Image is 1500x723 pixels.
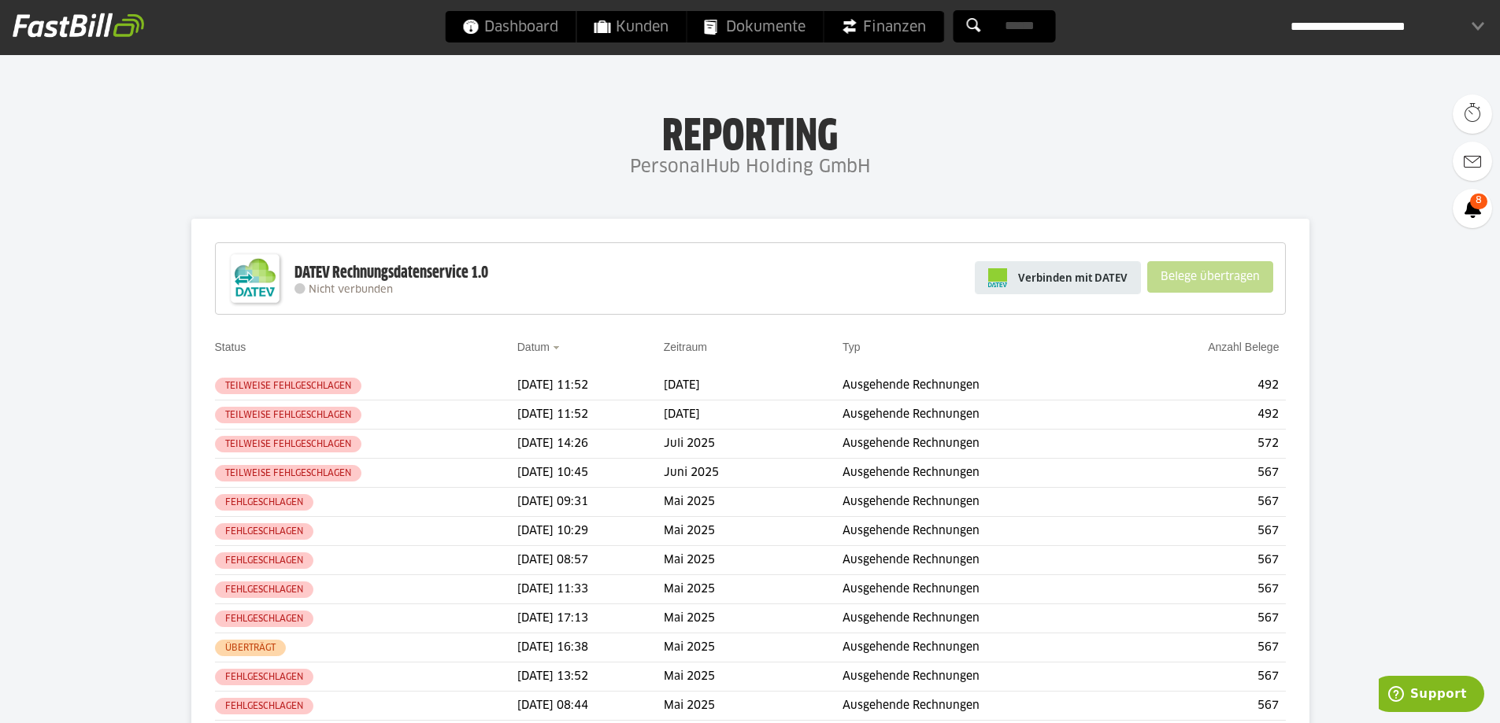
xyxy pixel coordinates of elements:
sl-badge: Teilweise fehlgeschlagen [215,436,361,452]
sl-badge: Teilweise fehlgeschlagen [215,378,361,394]
td: [DATE] 17:13 [517,604,664,633]
td: 567 [1125,517,1285,546]
td: [DATE] 10:45 [517,459,664,488]
td: Mai 2025 [664,692,843,721]
a: Kunden [576,11,686,42]
span: Dashboard [462,11,558,42]
td: 567 [1125,692,1285,721]
td: [DATE] 13:52 [517,662,664,692]
a: Verbinden mit DATEV [975,261,1141,294]
td: Mai 2025 [664,517,843,546]
img: pi-datev-logo-farbig-24.svg [988,268,1007,287]
td: 567 [1125,459,1285,488]
td: Mai 2025 [664,604,843,633]
td: Ausgehende Rechnungen [843,692,1125,721]
td: [DATE] 11:52 [517,400,664,430]
a: Dokumente [687,11,823,42]
td: Ausgehende Rechnungen [843,633,1125,662]
td: Ausgehende Rechnungen [843,662,1125,692]
td: Ausgehende Rechnungen [843,459,1125,488]
td: [DATE] 11:33 [517,575,664,604]
a: 8 [1453,189,1492,228]
sl-badge: Fehlgeschlagen [215,523,313,540]
a: Dashboard [445,11,576,42]
td: Mai 2025 [664,488,843,517]
sl-badge: Teilweise fehlgeschlagen [215,465,361,481]
td: [DATE] 14:26 [517,430,664,459]
td: [DATE] [664,371,843,400]
img: sort_desc.gif [553,346,563,349]
sl-button: Belege übertragen [1147,261,1273,293]
td: Ausgehende Rechnungen [843,400,1125,430]
td: Ausgehende Rechnungen [843,604,1125,633]
td: [DATE] 09:31 [517,488,664,517]
td: 492 [1125,400,1285,430]
td: [DATE] 11:52 [517,371,664,400]
a: Anzahl Belege [1208,341,1279,353]
td: 572 [1125,430,1285,459]
img: fastbill_logo_white.png [13,13,144,38]
td: Ausgehende Rechnungen [843,575,1125,604]
a: Finanzen [824,11,943,42]
sl-badge: Fehlgeschlagen [215,610,313,627]
h1: Reporting [157,111,1343,152]
td: 567 [1125,488,1285,517]
td: 567 [1125,575,1285,604]
td: Juni 2025 [664,459,843,488]
sl-badge: Fehlgeschlagen [215,669,313,685]
sl-badge: Fehlgeschlagen [215,581,313,598]
span: 8 [1470,194,1487,209]
td: Ausgehende Rechnungen [843,371,1125,400]
sl-badge: Fehlgeschlagen [215,494,313,511]
td: Mai 2025 [664,546,843,575]
td: 492 [1125,371,1285,400]
td: [DATE] [664,400,843,430]
td: [DATE] 08:57 [517,546,664,575]
div: DATEV Rechnungsdatenservice 1.0 [294,263,488,283]
td: [DATE] 10:29 [517,517,664,546]
td: [DATE] 16:38 [517,633,664,662]
td: 567 [1125,633,1285,662]
img: DATEV-Datenservice Logo [224,247,287,310]
a: Datum [517,341,550,353]
sl-badge: Fehlgeschlagen [215,552,313,569]
td: 567 [1125,604,1285,633]
a: Status [215,341,246,353]
td: Mai 2025 [664,633,843,662]
td: Juli 2025 [664,430,843,459]
td: Mai 2025 [664,575,843,604]
td: 567 [1125,662,1285,692]
span: Nicht verbunden [309,285,393,295]
td: Ausgehende Rechnungen [843,430,1125,459]
td: Ausgehende Rechnungen [843,546,1125,575]
a: Zeitraum [664,341,707,353]
span: Finanzen [841,11,926,42]
sl-badge: Teilweise fehlgeschlagen [215,407,361,423]
span: Verbinden mit DATEV [1018,270,1128,286]
iframe: Öffnet ein Widget, in dem Sie weitere Informationen finden [1379,676,1484,715]
a: Typ [843,341,861,353]
sl-badge: Überträgt [215,640,286,656]
td: Mai 2025 [664,662,843,692]
span: Dokumente [704,11,806,42]
td: Ausgehende Rechnungen [843,488,1125,517]
span: Kunden [594,11,669,42]
td: [DATE] 08:44 [517,692,664,721]
td: 567 [1125,546,1285,575]
sl-badge: Fehlgeschlagen [215,698,313,714]
td: Ausgehende Rechnungen [843,517,1125,546]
